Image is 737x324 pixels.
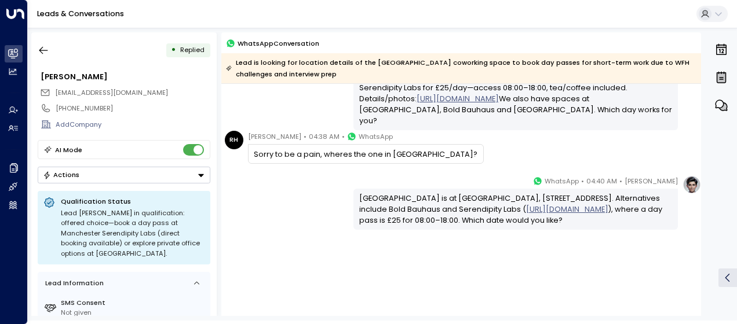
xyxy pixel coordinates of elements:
span: WhatsApp Conversation [238,38,319,49]
button: Actions [38,167,210,183]
div: Actions [43,171,79,179]
div: [PERSON_NAME] [41,71,210,82]
div: Got it, [PERSON_NAME]. We’ve got a Coworking Day Pass at [GEOGRAPHIC_DATA] Serendipity Labs for £... [359,71,673,127]
span: [EMAIL_ADDRESS][DOMAIN_NAME] [55,88,168,97]
span: • [342,131,345,142]
div: AI Mode [55,144,82,156]
div: Lead Information [42,278,104,288]
p: Qualification Status [61,197,205,206]
span: ryanheathcote25@gmail.com [55,88,168,98]
div: Lead is looking for location details of the [GEOGRAPHIC_DATA] coworking space to book day passes ... [226,57,695,80]
a: [URL][DOMAIN_NAME] [526,204,608,215]
span: 04:38 AM [309,131,340,142]
span: Replied [180,45,205,54]
div: RH [225,131,243,149]
span: WhatsApp [545,175,579,187]
span: [PERSON_NAME] [625,175,678,187]
div: Not given [61,308,206,318]
div: Lead [PERSON_NAME] in qualification: offered choice—book a day pass at Manchester Serendipity Lab... [61,208,205,259]
a: [URL][DOMAIN_NAME] [417,93,499,104]
a: Leads & Conversations [37,9,124,19]
div: [GEOGRAPHIC_DATA] is at [GEOGRAPHIC_DATA], [STREET_ADDRESS]. Alternatives include Bold Bauhaus an... [359,193,673,226]
span: • [581,175,584,187]
div: Sorry to be a pain, wheres the one in [GEOGRAPHIC_DATA]? [254,149,477,160]
div: • [171,42,176,58]
div: AddCompany [56,120,210,130]
span: • [304,131,307,142]
div: [PHONE_NUMBER] [56,104,210,113]
img: profile-logo.png [683,175,701,194]
span: WhatsApp [359,131,393,142]
label: SMS Consent [61,298,206,308]
div: Button group with a nested menu [38,167,210,183]
span: [PERSON_NAME] [248,131,301,142]
span: • [619,175,622,187]
span: 04:40 AM [586,175,617,187]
